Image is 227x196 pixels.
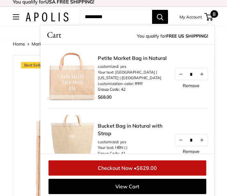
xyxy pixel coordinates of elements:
[98,145,168,150] li: Your text: HBN | |
[175,68,186,80] button: Decrease quantity by 1
[98,87,168,92] li: Group Code: 42
[196,68,207,80] button: Increase quantity by 1
[48,179,206,194] a: View Cart
[21,62,47,68] span: Best Seller
[186,72,196,77] input: Quantity
[98,81,168,87] li: customization-color: ffffff
[80,10,152,24] input: Search...
[205,13,213,21] a: 8
[183,149,200,154] a: Remove
[98,69,168,81] li: Your text: [GEOGRAPHIC_DATA] | [US_STATE] | [GEOGRAPHIC_DATA]
[137,32,208,41] span: You qualify for
[32,41,58,47] a: Market Bags
[98,139,168,145] li: customized: yes
[98,94,112,100] span: $68.00
[196,134,207,146] button: Increase quantity by 1
[175,134,186,146] button: Decrease quantity by 1
[13,40,122,48] nav: Breadcrumb
[210,10,218,18] span: 8
[183,83,200,88] a: Remove
[166,33,208,39] strong: FREE US SHIPPING!
[98,64,168,69] li: customized: yes
[13,14,19,19] button: Open menu
[186,137,196,143] input: Quantity
[136,165,157,171] span: $629.00
[98,54,168,62] a: Petite Market Bag in Natural
[26,12,69,22] img: Apolis
[98,122,168,137] a: Bucket Bag in Natural with Strap
[152,10,168,24] button: Search
[13,41,25,47] a: Home
[179,13,202,21] a: My Account
[47,29,61,41] span: Cart
[98,150,168,156] li: Group Code: 41
[48,160,206,176] a: Checkout Now •$629.00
